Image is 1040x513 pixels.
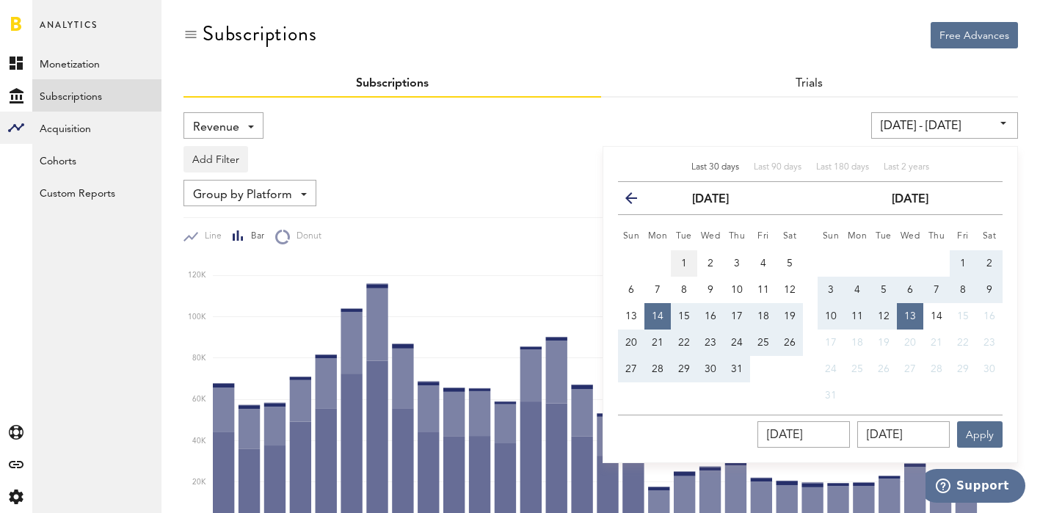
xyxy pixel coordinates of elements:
[618,277,644,303] button: 6
[705,364,716,374] span: 30
[183,146,248,172] button: Add Filter
[652,364,663,374] span: 28
[701,232,721,241] small: Wednesday
[976,356,1003,382] button: 30
[750,303,777,330] button: 18
[356,78,429,90] a: Subscriptions
[757,311,769,321] span: 18
[818,330,844,356] button: 17
[625,364,637,374] span: 27
[897,277,923,303] button: 6
[907,285,913,295] span: 6
[671,330,697,356] button: 22
[681,258,687,269] span: 1
[818,356,844,382] button: 24
[825,311,837,321] span: 10
[787,258,793,269] span: 5
[854,285,860,295] span: 4
[32,112,161,144] a: Acquisition
[697,250,724,277] button: 2
[851,338,863,348] span: 18
[708,285,713,295] span: 9
[818,303,844,330] button: 10
[976,250,1003,277] button: 2
[926,469,1025,506] iframe: Opens a widget where you can find more information
[648,232,668,241] small: Monday
[960,285,966,295] span: 8
[678,311,690,321] span: 15
[777,303,803,330] button: 19
[678,338,690,348] span: 22
[950,250,976,277] button: 1
[192,437,206,445] text: 40K
[851,364,863,374] span: 25
[734,258,740,269] span: 3
[757,421,850,448] input: __/__/____
[777,330,803,356] button: 26
[881,285,887,295] span: 5
[878,364,890,374] span: 26
[697,330,724,356] button: 23
[986,285,992,295] span: 9
[618,303,644,330] button: 13
[923,356,950,382] button: 28
[923,330,950,356] button: 21
[777,277,803,303] button: 12
[32,144,161,176] a: Cohorts
[904,364,916,374] span: 27
[691,163,739,172] span: Last 30 days
[818,277,844,303] button: 3
[652,338,663,348] span: 21
[784,285,796,295] span: 12
[983,311,995,321] span: 16
[901,232,920,241] small: Wednesday
[783,232,797,241] small: Saturday
[731,311,743,321] span: 17
[957,338,969,348] span: 22
[644,356,671,382] button: 28
[750,250,777,277] button: 4
[897,330,923,356] button: 20
[676,232,692,241] small: Tuesday
[757,232,769,241] small: Friday
[904,338,916,348] span: 20
[681,285,687,295] span: 8
[983,232,997,241] small: Saturday
[757,285,769,295] span: 11
[731,285,743,295] span: 10
[844,277,870,303] button: 4
[644,277,671,303] button: 7
[731,338,743,348] span: 24
[923,303,950,330] button: 14
[884,163,929,172] span: Last 2 years
[844,356,870,382] button: 25
[697,277,724,303] button: 9
[188,313,206,321] text: 100K
[950,330,976,356] button: 22
[904,311,916,321] span: 13
[192,396,206,403] text: 60K
[652,311,663,321] span: 14
[192,479,206,486] text: 20K
[193,115,239,140] span: Revenue
[931,364,942,374] span: 28
[203,22,316,46] div: Subscriptions
[825,390,837,401] span: 31
[825,338,837,348] span: 17
[625,338,637,348] span: 20
[192,354,206,362] text: 80K
[923,277,950,303] button: 7
[784,338,796,348] span: 26
[731,364,743,374] span: 31
[623,232,640,241] small: Sunday
[188,272,206,280] text: 120K
[32,176,161,208] a: Custom Reports
[754,163,801,172] span: Last 90 days
[892,194,928,205] strong: [DATE]
[705,338,716,348] span: 23
[957,421,1003,448] button: Apply
[671,303,697,330] button: 15
[818,382,844,409] button: 31
[983,364,995,374] span: 30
